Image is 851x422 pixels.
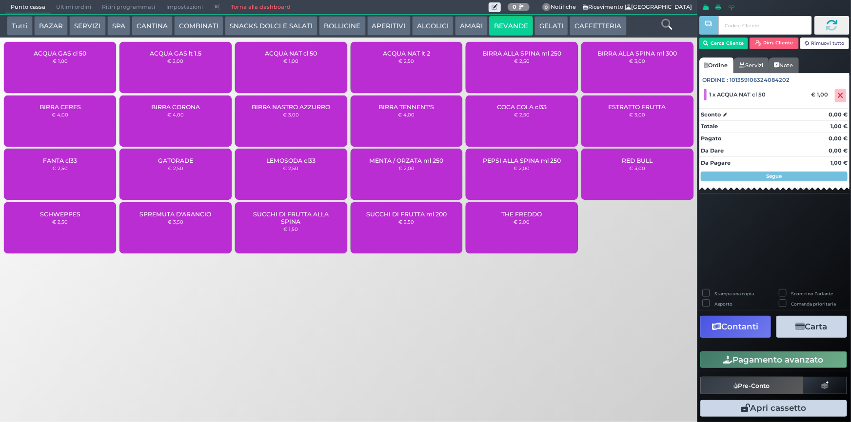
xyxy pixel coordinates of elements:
[398,58,414,64] small: € 2,50
[810,91,833,98] div: € 1,00
[733,58,769,73] a: Servizi
[769,58,798,73] a: Note
[829,135,848,142] strong: 0,00 €
[53,58,68,64] small: € 1,00
[482,50,561,57] span: BIRRA ALLA SPINA ml 250
[829,111,848,118] strong: 0,00 €
[412,16,454,36] button: ALCOLICI
[283,58,298,64] small: € 1,00
[792,290,833,297] label: Scontrino Parlante
[319,16,365,36] button: BOLLICINE
[514,165,530,171] small: € 2,00
[284,226,298,232] small: € 1,50
[570,16,626,36] button: CAFFETTERIA
[378,103,434,111] span: BIRRA TENNENT'S
[718,16,811,35] input: Codice Cliente
[7,16,33,36] button: Tutti
[398,219,414,225] small: € 2,50
[701,123,718,130] strong: Totale
[609,103,666,111] span: ESTRATTO FRUTTA
[266,157,316,164] span: LEMOSODA cl33
[151,103,200,111] span: BIRRA CORONA
[699,58,733,73] a: Ordine
[622,157,653,164] span: RED BULL
[767,173,782,179] strong: Segue
[150,50,201,57] span: ACQUA GAS lt 1.5
[483,157,561,164] span: PEPSI ALLA SPINA ml 250
[5,0,51,14] span: Punto cassa
[252,103,331,111] span: BIRRA NASTRO AZZURRO
[283,165,299,171] small: € 2,50
[34,50,86,57] span: ACQUA GAS cl 50
[489,16,533,36] button: BEVANDE
[455,16,488,36] button: AMARI
[398,112,415,117] small: € 4,00
[514,112,530,117] small: € 2,50
[703,76,729,84] span: Ordine :
[167,112,184,117] small: € 4,00
[831,123,848,130] strong: 1,00 €
[701,111,721,119] strong: Sconto
[831,159,848,166] strong: 1,00 €
[514,58,530,64] small: € 2,50
[534,16,568,36] button: GELATI
[542,3,551,12] span: 0
[158,157,193,164] span: GATORADE
[714,301,732,307] label: Asporto
[513,3,516,10] b: 0
[34,16,68,36] button: BAZAR
[629,58,645,64] small: € 3,00
[701,159,731,166] strong: Da Pagare
[52,112,68,117] small: € 4,00
[714,290,754,297] label: Stampa una copia
[283,112,299,117] small: € 3,00
[701,135,721,142] strong: Pagato
[40,103,81,111] span: BIRRA CERES
[174,16,223,36] button: COMBINATI
[597,50,677,57] span: BIRRA ALLA SPINA ml 300
[168,165,183,171] small: € 2,50
[383,50,430,57] span: ACQUA NAT lt 2
[265,50,317,57] span: ACQUA NAT cl 50
[366,211,447,218] span: SUCCHI DI FRUTTA ml 200
[367,16,411,36] button: APERITIVI
[43,157,77,164] span: FANTA cl33
[497,103,547,111] span: COCA COLA cl33
[514,219,530,225] small: € 2,00
[502,211,542,218] span: THE FREDDO
[225,0,296,14] a: Torna alla dashboard
[52,219,68,225] small: € 2,50
[161,0,208,14] span: Impostazioni
[225,16,317,36] button: SNACKS DOLCI E SALATI
[629,165,645,171] small: € 3,00
[792,301,836,307] label: Comanda prioritaria
[700,377,804,394] button: Pre-Conto
[701,147,724,154] strong: Da Dare
[700,400,847,417] button: Apri cassetto
[776,316,847,338] button: Carta
[629,112,645,117] small: € 3,00
[700,351,847,368] button: Pagamento avanzato
[69,16,105,36] button: SERVIZI
[107,16,130,36] button: SPA
[167,58,183,64] small: € 2,00
[369,157,443,164] span: MENTA / ORZATA ml 250
[699,38,749,49] button: Cerca Cliente
[51,0,97,14] span: Ultimi ordini
[97,0,160,14] span: Ritiri programmati
[52,165,68,171] small: € 2,50
[40,211,80,218] span: SCHWEPPES
[800,38,850,49] button: Rimuovi tutto
[398,165,415,171] small: € 2,00
[132,16,173,36] button: CANTINA
[750,38,799,49] button: Rim. Cliente
[139,211,211,218] span: SPREMUTA D'ARANCIO
[730,76,790,84] span: 101359106324084202
[710,91,766,98] span: 1 x ACQUA NAT cl 50
[700,316,771,338] button: Contanti
[829,147,848,154] strong: 0,00 €
[243,211,339,225] span: SUCCHI DI FRUTTA ALLA SPINA
[168,219,183,225] small: € 3,50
